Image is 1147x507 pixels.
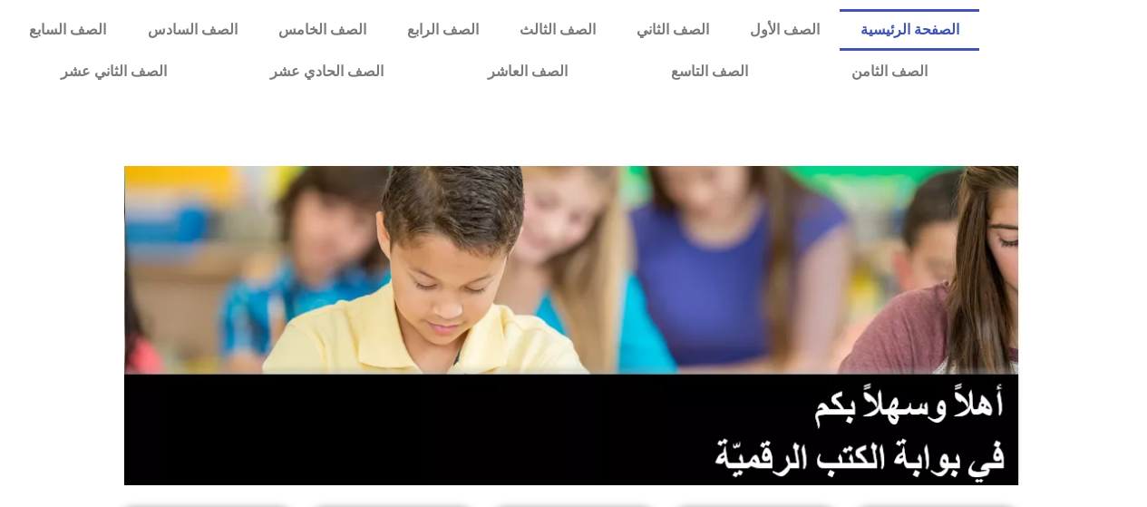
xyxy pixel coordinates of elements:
a: الصفحة الرئيسية [840,9,979,51]
a: الصف الأول [729,9,840,51]
a: الصف الخامس [258,9,386,51]
a: الصف السابع [9,9,127,51]
a: الصف الثاني [616,9,729,51]
a: الصف الحادي عشر [219,51,435,93]
a: الصف الثالث [499,9,616,51]
a: الصف الثامن [800,51,979,93]
a: الصف الثاني عشر [9,51,219,93]
a: الصف الرابع [386,9,499,51]
a: الصف السادس [127,9,258,51]
a: الصف التاسع [619,51,800,93]
a: الصف العاشر [436,51,619,93]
